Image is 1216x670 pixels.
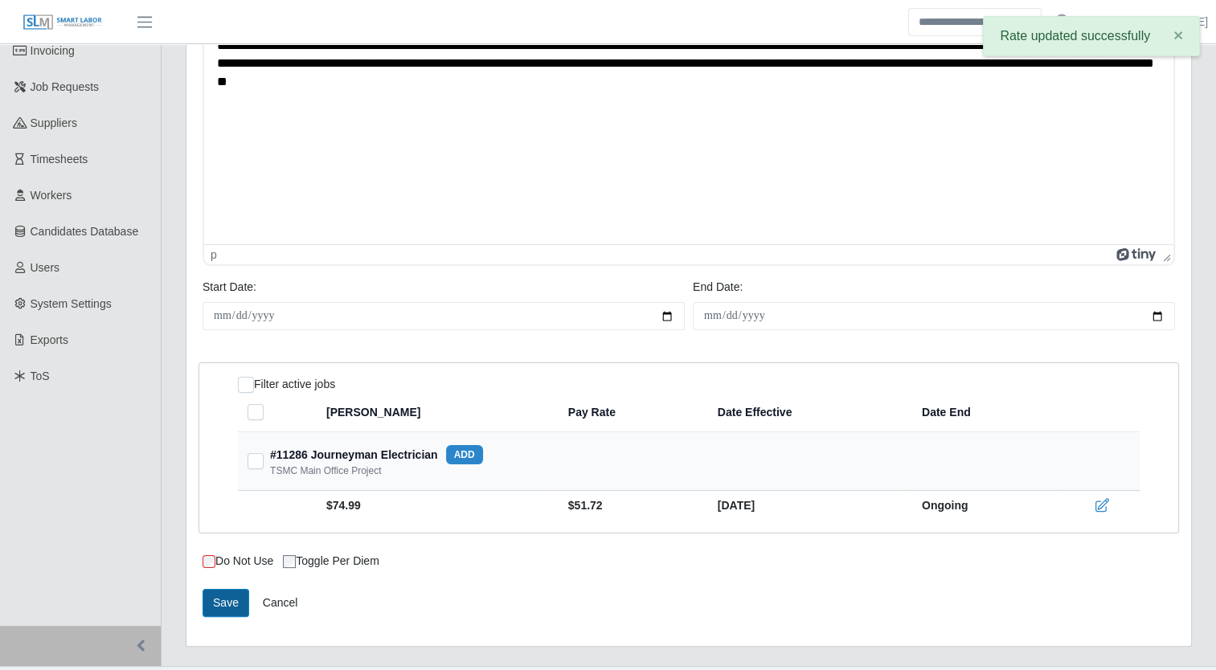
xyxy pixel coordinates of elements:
[283,553,379,570] label: Toggle per diem
[252,589,309,617] a: Cancel
[203,279,256,296] label: Start Date:
[317,491,555,521] td: $74.99
[204,24,1173,244] iframe: Rich Text Area
[555,393,705,432] th: Pay Rate
[31,225,139,238] span: Candidates Database
[31,153,88,165] span: Timesheets
[23,14,103,31] img: SLM Logo
[238,376,335,393] div: Filter active jobs
[317,393,555,432] th: [PERSON_NAME]
[1082,14,1208,31] a: Vanity [PERSON_NAME]
[693,279,743,296] label: End Date:
[31,44,75,57] span: Invoicing
[31,333,68,346] span: Exports
[270,464,381,477] div: TSMC Main Office Project
[31,297,112,310] span: System Settings
[203,555,215,568] input: Do Not Use
[1116,248,1157,261] a: Powered by Tiny
[211,248,217,261] div: p
[31,189,72,202] span: Workers
[908,8,1042,36] input: Search
[31,370,50,382] span: ToS
[203,553,273,570] label: Do Not Use
[1157,245,1173,264] div: Press the Up and Down arrow keys to resize the editor.
[270,445,483,464] div: #11286 Journeyman Electrician
[203,589,249,617] button: Save
[283,555,296,568] input: Toggle per diem
[555,491,705,521] td: $51.72
[446,445,483,464] button: add
[31,80,100,93] span: Job Requests
[31,116,77,129] span: Suppliers
[1173,26,1183,44] span: ×
[909,393,1061,432] th: Date End
[705,393,909,432] th: Date Effective
[909,491,1061,521] td: Ongoing
[983,16,1200,56] div: Rate updated successfully
[705,491,909,521] td: [DATE]
[31,261,60,274] span: Users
